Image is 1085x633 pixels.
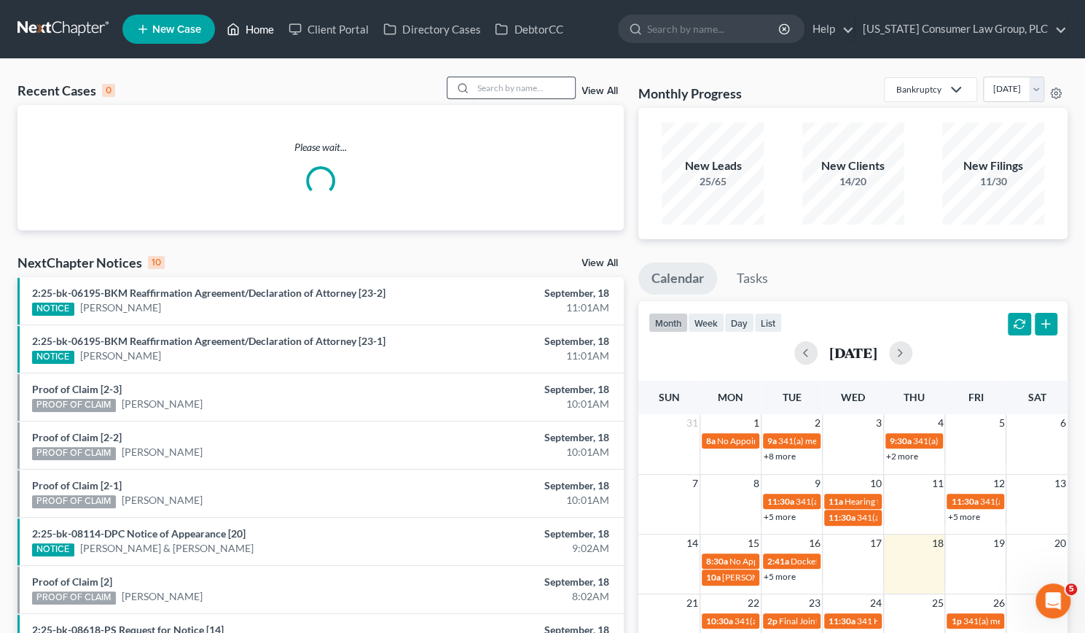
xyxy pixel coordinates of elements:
span: 341(a) meeting for [PERSON_NAME] [735,615,875,626]
a: 2:25-bk-06195-BKM Reaffirmation Agreement/Declaration of Attorney [23-2] [32,287,385,299]
div: 14/20 [802,174,904,189]
a: Proof of Claim [2-2] [32,431,122,443]
span: Thu [904,391,925,403]
div: 10:01AM [426,397,609,411]
button: month [649,313,688,333]
a: +5 more [947,511,979,522]
span: 6 [1059,414,1068,432]
a: [PERSON_NAME] [122,589,203,604]
span: New Case [152,24,201,35]
span: 9:30a [890,435,912,446]
span: Mon [718,391,743,403]
span: 9 [813,475,822,492]
div: Recent Cases [17,82,115,99]
span: 20 [1053,535,1068,552]
a: [PERSON_NAME] [80,349,161,363]
div: September, 18 [426,430,609,445]
span: 10a [706,572,721,583]
div: PROOF OF CLAIM [32,495,116,508]
a: 2:25-bk-06195-BKM Reaffirmation Agreement/Declaration of Attorney [23-1] [32,335,385,347]
span: 2:41a [767,556,789,567]
span: 13 [1053,475,1068,492]
div: September, 18 [426,527,609,541]
div: NOTICE [32,351,74,364]
span: 23 [807,594,822,612]
div: PROOF OF CLAIM [32,591,116,605]
a: Home [219,16,281,42]
span: 22 [746,594,761,612]
a: Calendar [638,263,717,295]
a: Help [805,16,854,42]
span: 19 [991,535,1006,552]
a: [PERSON_NAME] [122,445,203,459]
a: DebtorCC [487,16,570,42]
span: 10 [869,475,883,492]
span: 11a [829,496,843,507]
div: NOTICE [32,543,74,556]
a: Proof of Claim [2-1] [32,479,122,492]
span: 14 [685,535,700,552]
button: list [754,313,782,333]
a: +8 more [764,451,796,462]
div: PROOF OF CLAIM [32,447,116,460]
div: 9:02AM [426,541,609,556]
input: Search by name... [647,15,780,42]
span: 10:30a [706,615,733,626]
div: NextChapter Notices [17,254,165,271]
a: +2 more [886,451,918,462]
span: 11:30a [951,496,978,507]
span: 5 [1065,583,1077,595]
input: Search by name... [473,77,575,98]
div: PROOF OF CLAIM [32,399,116,412]
a: [PERSON_NAME] [122,493,203,508]
span: Docket Text: for [PERSON_NAME] [791,556,921,567]
span: 26 [991,594,1006,612]
div: September, 18 [426,382,609,397]
span: Sat [1027,391,1046,403]
a: +5 more [764,511,796,522]
span: 9a [767,435,777,446]
button: day [724,313,754,333]
div: September, 18 [426,334,609,349]
span: 341(a) meeting for [PERSON_NAME] & [PERSON_NAME] [796,496,1014,507]
span: 11:30a [829,615,855,626]
span: [PERSON_NAME] Arbitration Hearing [722,572,867,583]
span: 8 [752,475,761,492]
a: Proof of Claim [2] [32,575,112,588]
div: September, 18 [426,575,609,589]
h2: [DATE] [829,345,877,360]
span: Fri [968,391,983,403]
a: View All [581,86,618,96]
span: 8a [706,435,716,446]
span: 31 [685,414,700,432]
span: 24 [869,594,883,612]
span: 4 [936,414,944,432]
span: 341 Hearing for Copic, Milosh [857,615,971,626]
span: 18 [930,535,944,552]
span: 2p [767,615,777,626]
span: 21 [685,594,700,612]
a: Tasks [724,263,781,295]
span: 2 [813,414,822,432]
span: 17 [869,535,883,552]
div: 11:01AM [426,349,609,363]
p: Please wait... [17,140,624,155]
span: Sun [659,391,680,403]
span: 1 [752,414,761,432]
div: 11/30 [942,174,1044,189]
div: 10:01AM [426,445,609,459]
span: 341(a) meeting for [PERSON_NAME] [913,435,1054,446]
span: 7 [691,475,700,492]
div: NOTICE [32,303,74,316]
a: +5 more [764,571,796,582]
span: 12 [991,475,1006,492]
a: Proof of Claim [2-3] [32,383,122,395]
span: 341(a) meeting for [PERSON_NAME] [778,435,919,446]
h3: Monthly Progress [638,85,742,102]
span: Tue [782,391,801,403]
span: 15 [746,535,761,552]
div: 10:01AM [426,493,609,508]
button: week [688,313,724,333]
span: 11:30a [767,496,794,507]
a: 2:25-bk-08114-DPC Notice of Appearance [20] [32,527,246,540]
